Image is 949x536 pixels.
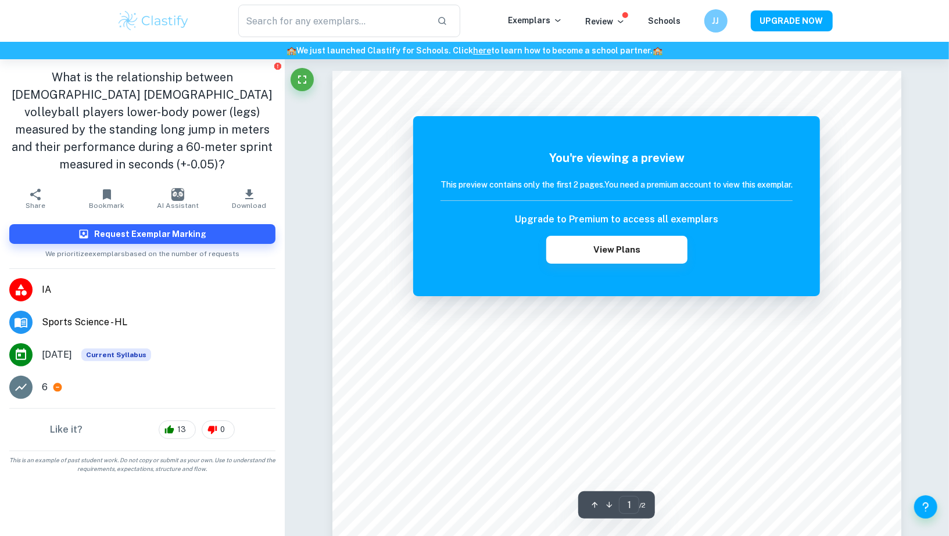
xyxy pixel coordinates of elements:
span: Bookmark [89,202,124,210]
h6: Upgrade to Premium to access all exemplars [515,213,718,226]
h6: Like it? [50,423,83,437]
input: Search for any exemplars... [238,5,428,37]
span: This is an example of past student work. Do not copy or submit as your own. Use to understand the... [5,456,280,473]
button: Report issue [274,62,282,70]
h6: This preview contains only the first 2 pages. You need a premium account to view this exemplar. [441,178,793,191]
h1: What is the relationship between [DEMOGRAPHIC_DATA] [DEMOGRAPHIC_DATA] volleyball players lower-b... [9,69,275,173]
span: 🏫 [287,46,296,55]
span: Sports Science - HL [42,315,275,329]
button: View Plans [546,236,687,264]
span: 0 [214,424,231,436]
span: IA [42,283,275,297]
button: Bookmark [71,182,142,215]
p: 6 [42,380,48,394]
p: Exemplars [508,14,563,27]
h6: We just launched Clastify for Schools. Click to learn how to become a school partner. [2,44,947,57]
span: AI Assistant [157,202,199,210]
h6: Request Exemplar Marking [94,228,206,240]
button: Fullscreen [291,68,314,91]
span: Download [232,202,266,210]
span: Share [26,202,45,210]
span: Current Syllabus [81,348,151,361]
span: [DATE] [42,348,72,362]
img: Clastify logo [117,9,191,33]
div: This exemplar is based on the current syllabus. Feel free to refer to it for inspiration/ideas wh... [81,348,151,361]
button: UPGRADE NOW [751,10,833,31]
p: Review [586,15,625,28]
button: Help and Feedback [914,495,937,519]
button: JJ [704,9,728,33]
a: Schools [649,16,681,26]
button: AI Assistant [142,182,213,215]
img: AI Assistant [171,188,184,201]
button: Download [213,182,284,215]
h6: JJ [709,15,722,27]
span: / 2 [639,500,646,510]
span: 13 [171,424,192,436]
button: Request Exemplar Marking [9,224,275,244]
span: 🏫 [653,46,662,55]
span: We prioritize exemplars based on the number of requests [45,244,239,259]
h5: You're viewing a preview [441,149,793,167]
a: here [473,46,491,55]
